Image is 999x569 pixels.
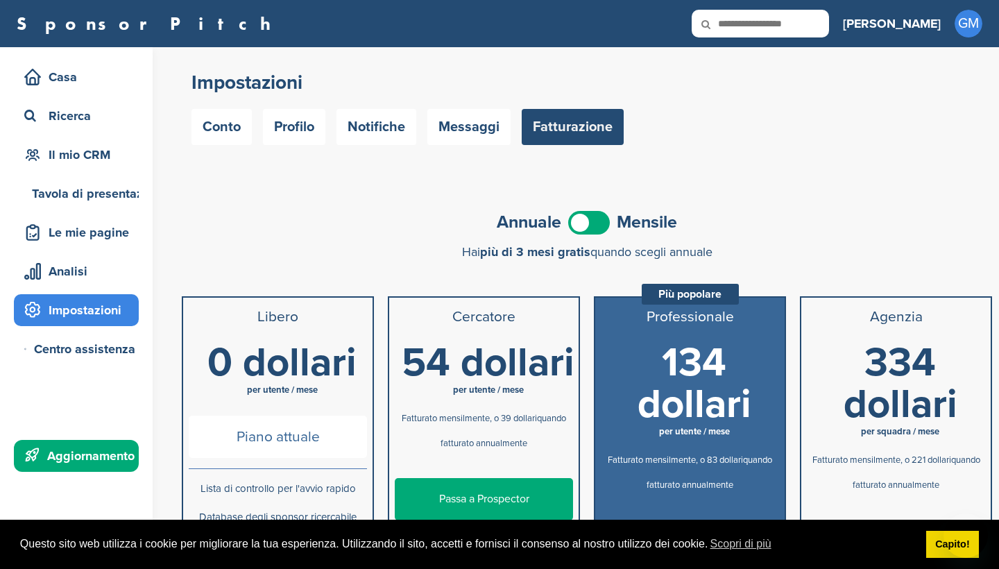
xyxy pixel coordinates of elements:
span: quando fatturato annualmente [647,455,772,491]
span: Fatturato mensilmente, o 221 dollari [812,455,951,466]
h3: Professionale [601,309,779,325]
a: Analisi [14,255,139,287]
a: scopri di più sui cookie [708,534,773,554]
span: per utente / mese [247,384,318,396]
div: Ricerca [21,103,139,128]
a: Casa [14,61,139,93]
iframe: Pulsante per aprire la finestra di messaggistica [943,513,988,558]
a: Messaggi [427,109,511,145]
h3: Libero [189,309,367,325]
p: Lista di controllo per l'avvio rapido [189,480,367,498]
a: Conto [191,109,252,145]
span: più di 3 mesi gratis [480,244,590,260]
span: Mensile [617,214,677,231]
span: 334 dollari [844,339,957,429]
span: Questo sito web utilizza i cookie per migliorare la tua esperienza. Utilizzando il sito, accetti ... [20,534,915,554]
span: 54 dollari [402,339,574,387]
h2: Impostazioni [191,70,982,95]
span: Fatturato mensilmente, o 39 dollari [402,413,537,424]
h3: Cercatore [395,309,573,325]
div: Centro assistenza [21,337,139,362]
a: Centro assistenza [14,333,139,365]
div: Il mio CRM [21,142,139,167]
p: Database degli sponsor ricercabile [189,509,367,526]
div: Casa [21,65,139,90]
span: GM [955,10,982,37]
div: Aggiornamento [21,443,139,468]
a: Il mio CRM [14,139,139,171]
h3: [PERSON_NAME] [843,14,941,33]
a: Tavola di presentazione [14,178,139,210]
span: quando fatturato annualmente [853,455,980,491]
span: per squadra / mese [861,426,939,437]
span: Annuale [497,214,561,231]
a: Fatturazione [522,109,624,145]
div: Hai quando scegli annuale [182,245,992,259]
span: per utente / mese [659,426,730,437]
div: Più popolare [642,284,739,305]
span: Fatturato mensilmente, o 83 dollari [608,455,743,466]
h3: Agenzia [807,309,985,325]
a: diseseli il messaggio del cookie [926,531,980,559]
span: 0 dollari [207,339,357,387]
a: Ricerca [14,100,139,132]
span: Piano attuale [189,416,367,458]
a: Profilo [263,109,325,145]
div: Tavola di presentazione [21,181,139,206]
a: Passa a Prospector [395,478,573,520]
span: per utente / mese [453,384,524,396]
div: Le mie pagine [21,220,139,245]
a: Notifiche [336,109,416,145]
span: quando fatturato annualmente [441,413,566,449]
a: Impostazioni [14,294,139,326]
div: Impostazioni [21,298,139,323]
a: Le mie pagine [14,216,139,248]
div: Analisi [21,259,139,284]
a: [PERSON_NAME] [843,8,941,39]
a: Aggiornamento [14,440,139,472]
span: 134 dollari [638,339,751,429]
a: Sponsor Pitch [17,15,280,33]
